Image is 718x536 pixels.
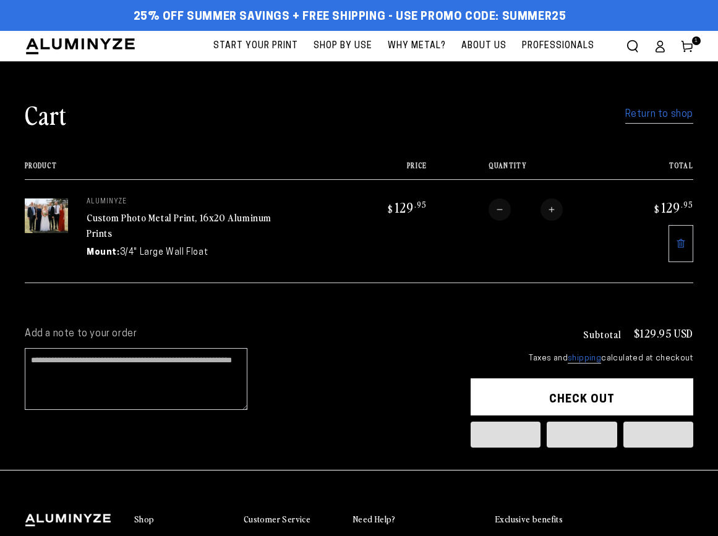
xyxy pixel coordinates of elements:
a: About Us [455,31,513,61]
span: $ [388,203,393,215]
span: $ [654,203,660,215]
a: Why Metal? [382,31,452,61]
summary: Customer Service [244,514,341,525]
span: 1 [694,36,698,45]
a: Start Your Print [207,31,304,61]
th: Total [612,161,693,179]
a: Return to shop [625,106,693,124]
input: Quantity for Custom Photo Metal Print, 16x20 Aluminum Prints [511,198,541,221]
sup: .95 [681,199,693,210]
h2: Shop [134,514,155,525]
bdi: 129 [652,198,693,216]
a: shipping [568,354,601,364]
h2: Customer Service [244,514,310,525]
p: aluminyze [87,198,272,206]
img: 16"x20" Rectangle White Matte Aluminyzed Photo [25,198,68,233]
span: About Us [461,38,506,54]
h2: Need Help? [353,514,396,525]
label: Add a note to your order [25,328,446,341]
bdi: 129 [386,198,427,216]
th: Product [25,161,346,179]
a: Shop By Use [307,31,378,61]
th: Quantity [427,161,612,179]
summary: Shop [134,514,231,525]
span: Shop By Use [314,38,372,54]
dt: Mount: [87,246,120,259]
summary: Search our site [619,33,646,60]
span: Why Metal? [388,38,446,54]
dd: 3/4" Large Wall Float [120,246,208,259]
sup: .95 [414,199,427,210]
span: 25% off Summer Savings + Free Shipping - Use Promo Code: SUMMER25 [134,11,566,24]
small: Taxes and calculated at checkout [471,352,693,365]
span: Start Your Print [213,38,298,54]
span: Professionals [522,38,594,54]
h1: Cart [25,98,67,130]
p: $129.95 USD [634,328,693,339]
h3: Subtotal [583,329,622,339]
summary: Need Help? [353,514,450,525]
button: Check out [471,378,693,415]
a: Custom Photo Metal Print, 16x20 Aluminum Prints [87,210,271,240]
a: Remove 16"x20" Rectangle White Matte Aluminyzed Photo [669,225,693,262]
summary: Exclusive benefits [495,514,693,525]
img: Aluminyze [25,37,136,56]
a: Professionals [516,31,600,61]
th: Price [346,161,427,179]
h2: Exclusive benefits [495,514,563,525]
